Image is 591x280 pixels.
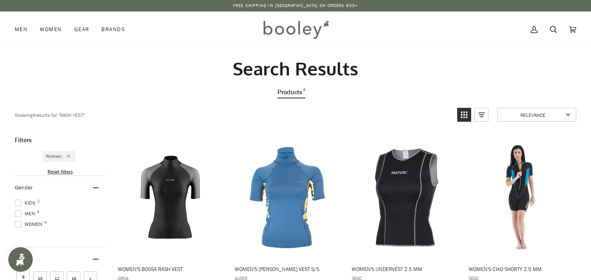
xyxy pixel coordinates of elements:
[235,265,340,273] span: Women's [PERSON_NAME] Vest S/S
[15,199,38,207] span: Kids
[303,87,305,98] span: 4
[48,168,73,175] span: Reset filters
[15,221,45,228] span: Women
[15,184,33,191] span: Gender
[15,136,32,144] span: Filters
[503,111,563,118] span: Relevance
[234,144,341,251] img: Women's Cruz Rash Vest S/S
[469,265,574,273] span: Women's Ciao Shorty 2.5 mm
[233,2,358,9] p: Free Shipping in [GEOGRAPHIC_DATA] on Orders €50+
[15,168,105,175] li: Reset filters
[474,108,488,122] a: View list mode
[34,11,68,48] a: Women
[37,210,39,214] span: 4
[457,108,471,122] a: View grid mode
[260,18,332,41] img: Booley
[15,108,451,122] div: Showing results for " "
[32,111,35,118] b: 4
[117,144,224,251] img: Orca Women's Bossa Black Rash Vest Black - Booley Galway
[118,265,223,273] span: Women's Bossa Rash Vest
[467,144,575,251] img: Seac Women's Ciao Shorty 2.5mm Black - Booley Galway
[74,25,89,34] span: Gear
[37,199,40,203] span: 2
[8,247,33,272] iframe: Button to open loyalty program pop-up
[497,108,576,122] a: Sort options
[352,265,457,273] span: Women's Undervest 2.5 mm
[95,11,131,48] a: Brands
[15,57,576,80] h2: Search Results
[44,221,47,225] span: 4
[62,153,70,160] div: Remove filter: Women
[15,25,27,34] span: Men
[101,25,125,34] span: Brands
[350,144,458,251] img: Seac Women's Undervest 2.5mm Black - Booley Galway
[68,11,96,48] a: Gear
[40,25,62,34] span: Women
[15,11,34,48] a: Men
[277,87,305,98] a: View Products Tab
[46,153,62,160] span: Women
[15,210,37,217] span: Men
